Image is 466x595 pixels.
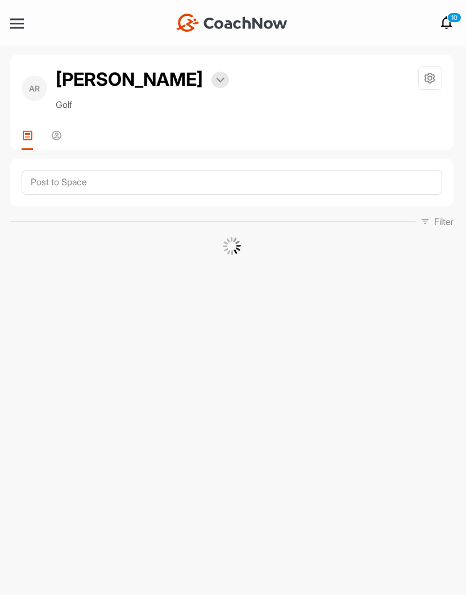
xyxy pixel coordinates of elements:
[223,237,241,255] img: G6gVgL6ErOh57ABN0eRmCEwV0I4iEi4d8EwaPGI0tHgoAbU4EAHFLEQAh+QQFCgALACwIAA4AGAASAAAEbHDJSesaOCdk+8xg...
[216,77,224,83] img: arrow-down
[22,76,47,101] div: AR
[56,66,203,93] h2: [PERSON_NAME]
[447,13,461,23] p: 10
[434,215,453,228] p: Filter
[176,14,288,32] img: CoachNow
[56,98,229,111] p: Golf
